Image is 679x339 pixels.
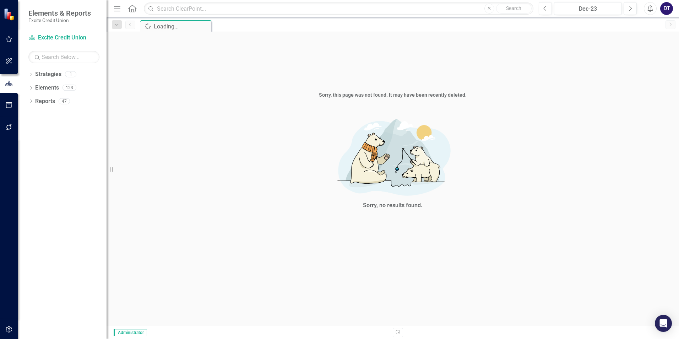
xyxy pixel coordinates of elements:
[28,34,99,42] a: Excite Credit Union
[28,9,91,17] span: Elements & Reports
[65,71,76,77] div: 1
[63,85,76,91] div: 123
[114,329,147,336] span: Administrator
[154,22,210,31] div: Loading...
[28,51,99,63] input: Search Below...
[556,5,619,13] div: Dec-23
[496,4,532,14] button: Search
[59,98,70,104] div: 47
[107,91,679,98] div: Sorry, this page was not found. It may have been recently deleted.
[35,70,61,79] a: Strategies
[655,315,672,332] div: Open Intercom Messenger
[506,5,521,11] span: Search
[554,2,622,15] button: Dec-23
[35,97,55,106] a: Reports
[144,2,533,15] input: Search ClearPoint...
[660,2,673,15] button: DT
[35,84,59,92] a: Elements
[28,17,91,23] small: Excite Credit Union
[286,113,499,199] img: No results found
[363,201,423,210] div: Sorry, no results found.
[4,8,16,20] img: ClearPoint Strategy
